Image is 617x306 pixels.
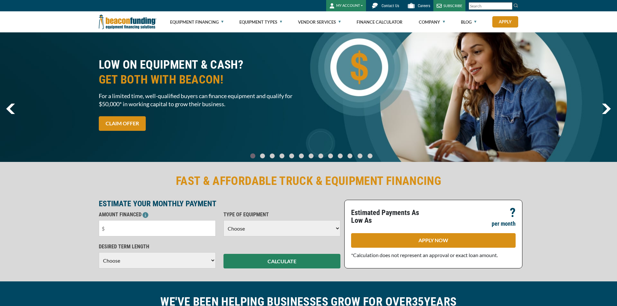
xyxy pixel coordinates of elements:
[258,153,266,159] a: Go To Slide 1
[99,211,216,219] p: AMOUNT FINANCED
[99,220,216,236] input: $
[99,174,519,188] h2: FAST & AFFORDABLE TRUCK & EQUIPMENT FINANCING
[602,104,611,114] a: next
[297,153,305,159] a: Go To Slide 5
[99,72,305,87] span: GET BOTH WITH BEACON!
[351,252,498,258] span: *Calculation does not represent an approval or exact loan amount.
[298,12,341,32] a: Vendor Services
[506,4,511,9] a: Clear search text
[6,104,15,114] img: Left Navigator
[99,243,216,251] p: DESIRED TERM LENGTH
[513,3,519,8] img: Search
[223,211,340,219] p: TYPE OF EQUIPMENT
[336,153,344,159] a: Go To Slide 9
[307,153,315,159] a: Go To Slide 6
[6,104,15,114] a: previous
[223,254,340,268] button: CALCULATE
[239,12,282,32] a: Equipment Types
[99,116,146,131] a: CLAIM OFFER
[602,104,611,114] img: Right Navigator
[249,153,257,159] a: Go To Slide 0
[382,4,399,8] span: Contact Us
[469,2,512,10] input: Search
[351,233,516,248] a: APPLY NOW
[346,153,354,159] a: Go To Slide 10
[317,153,325,159] a: Go To Slide 7
[351,209,429,224] p: Estimated Payments As Low As
[461,12,476,32] a: Blog
[356,153,364,159] a: Go To Slide 11
[288,153,295,159] a: Go To Slide 4
[99,57,305,87] h2: LOW ON EQUIPMENT & CASH?
[357,12,403,32] a: Finance Calculator
[418,4,430,8] span: Careers
[510,209,516,217] p: ?
[170,12,223,32] a: Equipment Financing
[99,11,156,32] img: Beacon Funding Corporation logo
[268,153,276,159] a: Go To Slide 2
[366,153,374,159] a: Go To Slide 12
[492,16,518,28] a: Apply
[99,92,305,108] span: For a limited time, well-qualified buyers can finance equipment and qualify for $50,000* in worki...
[278,153,286,159] a: Go To Slide 3
[326,153,334,159] a: Go To Slide 8
[99,200,340,208] p: ESTIMATE YOUR MONTHLY PAYMENT
[492,220,516,228] p: per month
[419,12,445,32] a: Company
